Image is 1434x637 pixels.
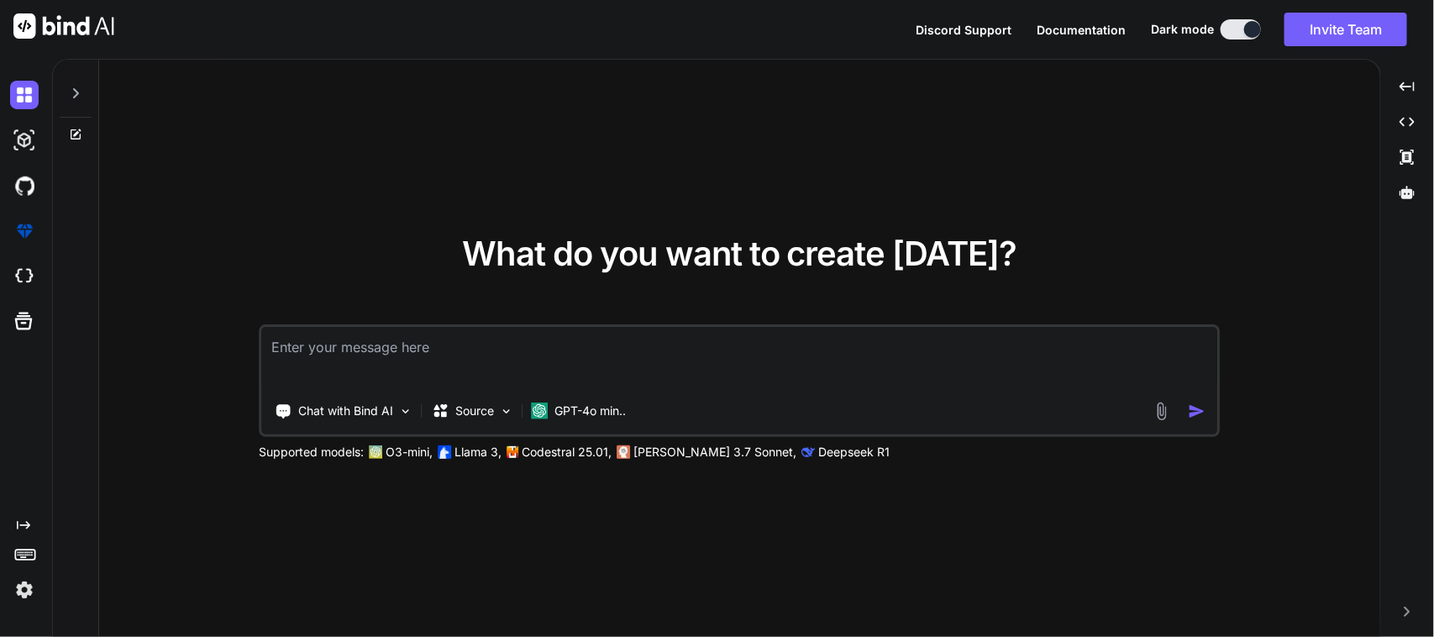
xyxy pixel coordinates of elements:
[1188,403,1206,420] img: icon
[386,444,433,461] p: O3-mini,
[819,444,890,461] p: Deepseek R1
[916,21,1011,39] button: Discord Support
[10,576,39,604] img: settings
[1151,21,1214,38] span: Dark mode
[455,444,502,461] p: Llama 3,
[399,404,413,419] img: Pick Tools
[617,445,631,459] img: claude
[10,171,39,200] img: githubDark
[13,13,114,39] img: Bind AI
[555,403,627,419] p: GPT-4o min..
[802,445,816,459] img: claude
[507,446,519,458] img: Mistral-AI
[634,444,797,461] p: [PERSON_NAME] 3.7 Sonnet,
[1284,13,1407,46] button: Invite Team
[10,126,39,155] img: darkAi-studio
[1037,21,1126,39] button: Documentation
[532,403,549,419] img: GPT-4o mini
[10,217,39,245] img: premium
[916,23,1011,37] span: Discord Support
[462,233,1017,274] span: What do you want to create [DATE]?
[456,403,495,419] p: Source
[1037,23,1126,37] span: Documentation
[370,445,383,459] img: GPT-4
[439,445,452,459] img: Llama2
[500,404,514,419] img: Pick Models
[10,81,39,109] img: darkChat
[523,444,612,461] p: Codestral 25.01,
[10,262,39,291] img: cloudideIcon
[1152,402,1171,421] img: attachment
[260,444,365,461] p: Supported models:
[299,403,394,419] p: Chat with Bind AI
